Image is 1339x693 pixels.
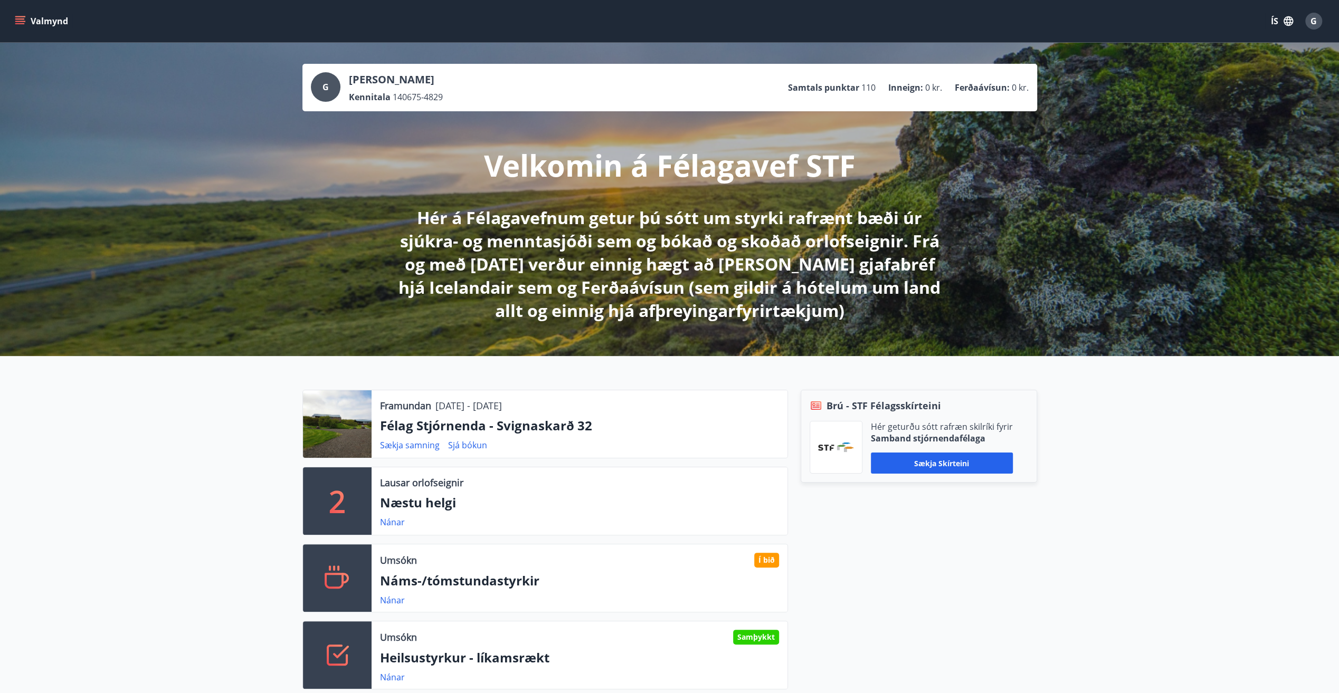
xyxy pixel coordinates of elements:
p: [DATE] - [DATE] [435,399,502,412]
p: 2 [329,481,346,521]
p: Hér á Félagavefnum getur þú sótt um styrki rafrænt bæði úr sjúkra- og menntasjóði sem og bókað og... [391,206,948,322]
p: Heilsustyrkur - líkamsrækt [380,649,779,667]
div: Samþykkt [733,630,779,644]
p: Umsókn [380,553,417,567]
p: Lausar orlofseignir [380,476,463,489]
a: Sjá bókun [448,439,487,451]
a: Nánar [380,516,405,528]
a: Nánar [380,594,405,606]
a: Nánar [380,671,405,683]
button: G [1301,8,1326,34]
p: Félag Stjórnenda - Svignaskarð 32 [380,417,779,435]
span: G [1310,15,1317,27]
p: Ferðaávísun : [955,82,1010,93]
p: Inneign : [888,82,923,93]
p: [PERSON_NAME] [349,72,443,87]
button: ÍS [1265,12,1299,31]
p: Hér geturðu sótt rafræn skilríki fyrir [871,421,1013,432]
p: Náms-/tómstundastyrkir [380,572,779,590]
p: Kennitala [349,91,391,103]
p: Samtals punktar [788,82,859,93]
span: Brú - STF Félagsskírteini [827,399,941,412]
span: 110 [861,82,876,93]
p: Næstu helgi [380,494,779,512]
button: menu [13,12,72,31]
span: 140675-4829 [393,91,443,103]
span: 0 kr. [925,82,942,93]
span: G [322,81,329,93]
p: Samband stjórnendafélaga [871,432,1013,444]
img: vjCaq2fThgY3EUYqSgpjEiBg6WP39ov69hlhuPVN.png [818,442,854,452]
p: Velkomin á Félagavef STF [484,145,856,185]
div: Í bið [754,553,779,567]
p: Framundan [380,399,431,412]
span: 0 kr. [1012,82,1029,93]
p: Umsókn [380,630,417,644]
a: Sækja samning [380,439,440,451]
button: Sækja skírteini [871,453,1013,474]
